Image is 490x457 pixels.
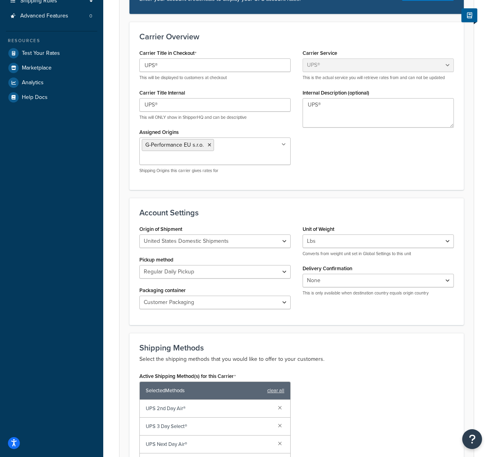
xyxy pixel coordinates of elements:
[303,50,337,56] label: Carrier Service
[139,114,291,120] p: This will ONLY show in ShipperHQ and can be descriptive
[22,50,60,57] span: Test Your Rates
[139,168,291,174] p: Shipping Origins this carrier gives rates for
[6,61,97,75] a: Marketplace
[146,439,272,450] span: UPS Next Day Air®
[139,226,182,232] label: Origin of Shipment
[89,13,92,19] span: 0
[6,37,97,44] div: Resources
[146,385,263,396] span: Selected Methods
[146,403,272,414] span: UPS 2nd Day Air®
[462,429,482,449] button: Open Resource Center
[139,129,179,135] label: Assigned Origins
[6,76,97,90] a: Analytics
[303,226,334,232] label: Unit of Weight
[139,32,454,41] h3: Carrier Overview
[22,79,44,86] span: Analytics
[139,208,454,217] h3: Account Settings
[303,251,454,257] p: Converts from weight unit set in Global Settings to this unit
[303,90,369,96] label: Internal Description (optional)
[146,421,272,432] span: UPS 3 Day Select®
[303,98,454,128] textarea: UPS®
[139,354,454,364] p: Select the shipping methods that you would like to offer to your customers.
[139,373,236,380] label: Active Shipping Method(s) for this Carrier
[22,94,48,101] span: Help Docs
[20,13,68,19] span: Advanced Features
[139,75,291,81] p: This will be displayed to customers at checkout
[22,65,52,72] span: Marketplace
[139,257,174,263] label: Pickup method
[461,8,477,22] button: Show Help Docs
[6,46,97,60] a: Test Your Rates
[139,287,186,293] label: Packaging container
[303,290,454,296] p: This is only available when destination country equals origin country
[6,90,97,105] a: Help Docs
[139,90,185,96] label: Carrier Title Internal
[267,385,284,396] a: clear all
[139,343,454,352] h3: Shipping Methods
[303,265,352,271] label: Delivery Confirmation
[145,141,204,149] span: G-Performance EU s.r.o.
[303,75,454,81] p: This is the actual service you will retrieve rates from and can not be updated
[139,50,197,56] label: Carrier Title in Checkout
[6,9,97,23] li: Advanced Features
[6,9,97,23] a: Advanced Features0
